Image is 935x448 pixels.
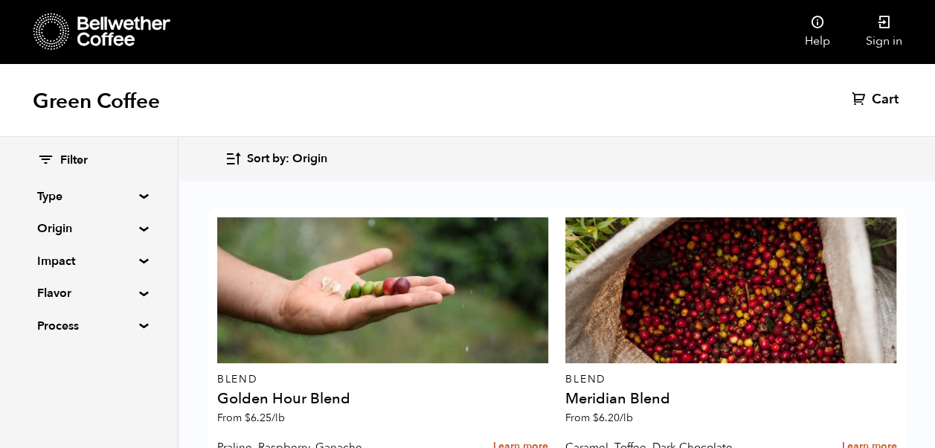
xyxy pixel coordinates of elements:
summary: Type [37,188,140,205]
span: $ [245,411,251,425]
a: Cart [852,91,902,109]
span: Sort by: Origin [247,151,327,167]
span: Filter [60,153,88,169]
h1: Green Coffee [33,88,160,115]
span: /lb [620,411,633,425]
p: Blend [217,374,548,385]
span: /lb [271,411,285,425]
h4: Meridian Blend [565,391,896,406]
span: From [565,411,633,425]
summary: Flavor [37,284,140,302]
span: Cart [872,91,899,109]
summary: Impact [37,252,140,270]
summary: Origin [37,220,140,237]
span: From [217,411,285,425]
p: Blend [565,374,896,385]
span: $ [593,411,599,425]
bdi: 6.25 [245,411,285,425]
button: Sort by: Origin [225,141,327,176]
h4: Golden Hour Blend [217,391,548,406]
bdi: 6.20 [593,411,633,425]
summary: Process [37,317,140,335]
